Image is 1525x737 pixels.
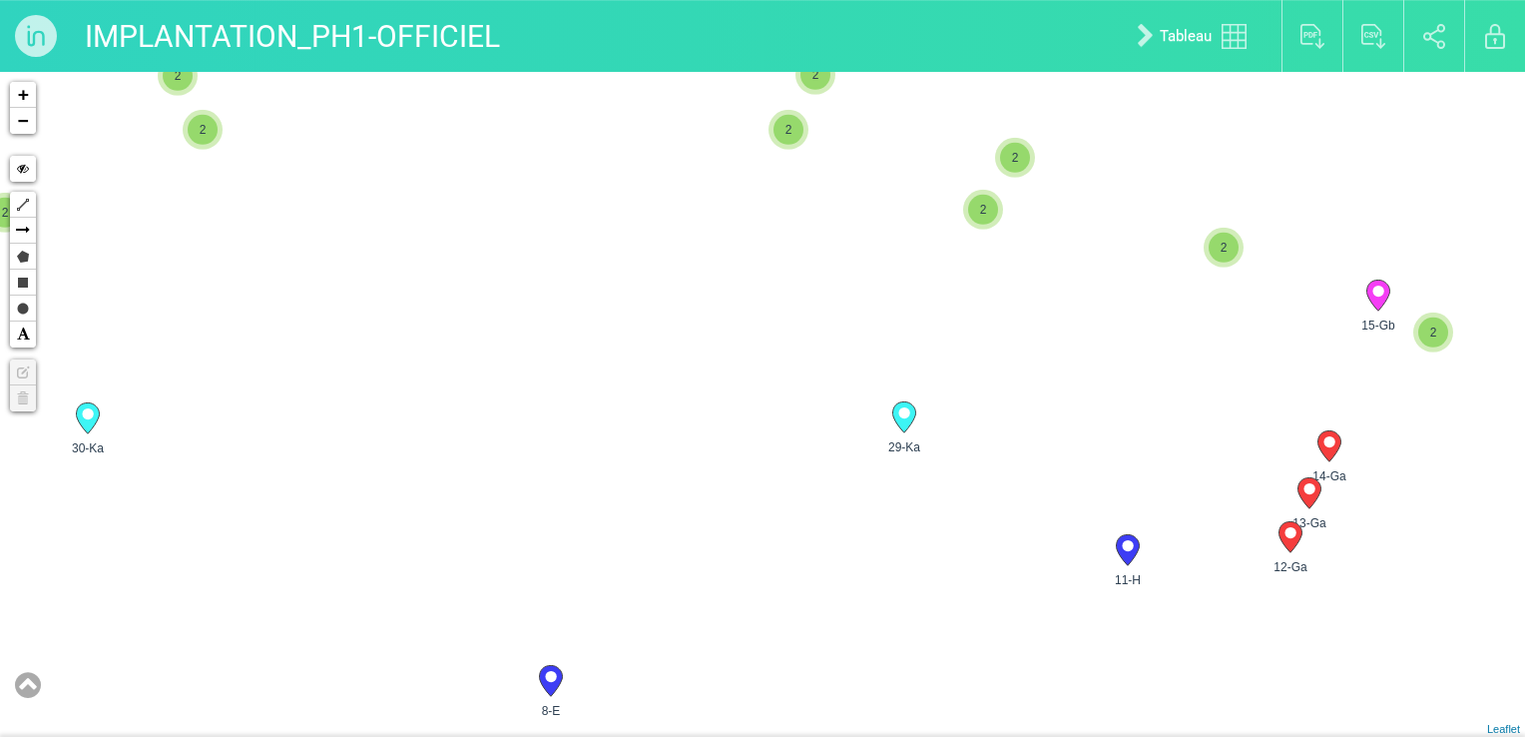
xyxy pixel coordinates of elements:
[1222,24,1247,49] img: tableau.svg
[1423,24,1446,49] img: share.svg
[1352,317,1404,335] span: 15-Gb
[10,192,36,218] a: Polyline
[1209,233,1239,263] span: 2
[62,439,114,457] span: 30-Ka
[10,218,36,244] a: Arrow
[85,10,500,62] p: IMPLANTATION_PH1-OFFICIEL
[1418,318,1448,348] span: 2
[10,385,36,411] a: No layers to delete
[188,115,218,145] span: 2
[10,360,36,385] a: No layers to edit
[10,322,36,348] a: Text
[1000,143,1030,173] span: 2
[1485,24,1505,49] img: locked.svg
[968,195,998,225] span: 2
[1283,514,1335,532] span: 13-Ga
[1361,24,1386,49] img: export_csv.svg
[878,438,930,456] span: 29-Ka
[800,60,830,90] span: 2
[10,244,36,270] a: Polygon
[1265,558,1316,576] span: 12-Ga
[10,270,36,296] a: Rectangle
[525,702,577,720] span: 8-E
[1122,4,1271,68] a: Tableau
[10,108,36,134] a: Zoom out
[1300,24,1325,49] img: export_pdf.svg
[10,296,36,322] a: Circle
[1303,467,1355,485] span: 14-Ga
[10,82,36,108] a: Zoom in
[1102,571,1154,589] span: 11-H
[773,115,803,145] span: 2
[163,61,193,91] span: 2
[1487,723,1520,735] a: Leaflet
